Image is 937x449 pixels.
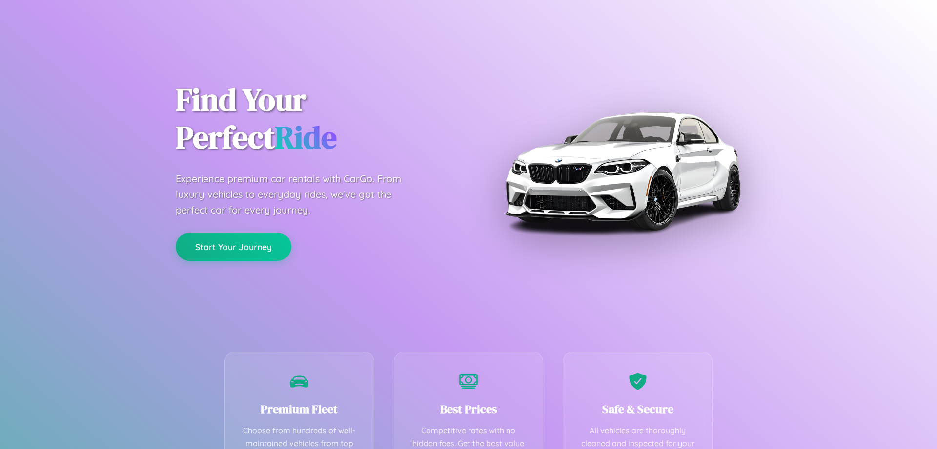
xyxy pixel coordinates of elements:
[275,116,337,158] span: Ride
[578,401,697,417] h3: Safe & Secure
[176,233,291,261] button: Start Your Journey
[500,49,744,293] img: Premium BMW car rental vehicle
[176,81,454,156] h1: Find Your Perfect
[176,171,420,218] p: Experience premium car rentals with CarGo. From luxury vehicles to everyday rides, we've got the ...
[240,401,359,417] h3: Premium Fleet
[409,401,529,417] h3: Best Prices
